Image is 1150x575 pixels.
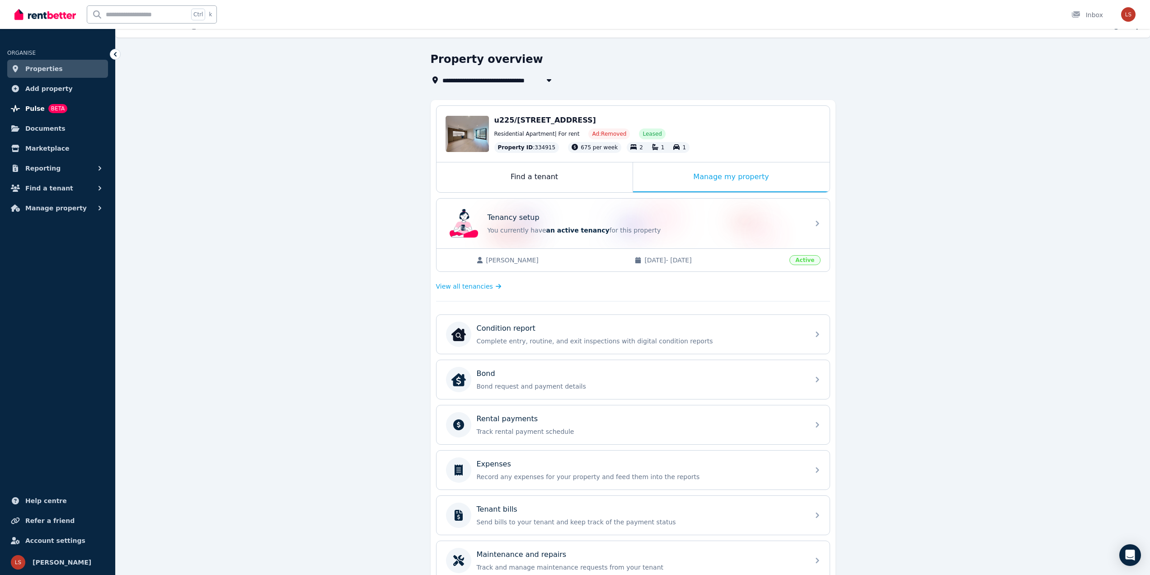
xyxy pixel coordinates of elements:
p: Record any expenses for your property and feed them into the reports [477,472,804,481]
div: Manage my property [633,162,830,192]
img: RentBetter [14,8,76,21]
span: Property ID [498,144,533,151]
a: Account settings [7,532,108,550]
span: [DATE] - [DATE] [644,256,784,265]
a: Rental paymentsTrack rental payment schedule [437,405,830,444]
span: 1 [682,144,686,151]
span: Documents [25,123,66,134]
a: Marketplace [7,139,108,157]
a: Tenant billsSend bills to your tenant and keep track of the payment status [437,496,830,535]
span: Help centre [25,495,67,506]
a: Add property [7,80,108,98]
div: : 334915 [494,142,559,153]
span: Account settings [25,535,85,546]
p: Track rental payment schedule [477,427,804,436]
button: Find a tenant [7,179,108,197]
p: Complete entry, routine, and exit inspections with digital condition reports [477,337,804,346]
a: Condition reportCondition reportComplete entry, routine, and exit inspections with digital condit... [437,315,830,354]
span: k [209,11,212,18]
span: Ctrl [191,9,205,20]
span: Add property [25,83,73,94]
button: Reporting [7,159,108,177]
a: Tenancy setupTenancy setupYou currently havean active tenancyfor this property [437,199,830,248]
button: Manage property [7,199,108,217]
div: Find a tenant [437,162,633,192]
img: Bond [451,372,466,387]
span: BETA [48,104,67,113]
span: 1 [661,144,665,151]
p: Maintenance and repairs [477,549,567,560]
p: Send bills to your tenant and keep track of the payment status [477,518,804,527]
a: BondBondBond request and payment details [437,360,830,399]
span: [PERSON_NAME] [33,557,91,568]
a: View all tenancies [436,282,502,291]
span: ORGANISE [7,50,36,56]
span: Manage property [25,203,87,214]
span: Refer a friend [25,515,75,526]
span: u225/[STREET_ADDRESS] [494,116,596,124]
a: Refer a friend [7,512,108,530]
span: [PERSON_NAME] [486,256,626,265]
p: Expenses [477,459,511,470]
span: 675 per week [581,144,618,151]
a: PulseBETA [7,100,108,118]
img: Luke Scanlon [11,555,25,570]
span: Find a tenant [25,183,73,194]
div: Open Intercom Messenger [1119,544,1141,566]
span: Residential Apartment | For rent [494,130,580,138]
p: Tenancy setup [488,212,540,223]
p: Tenant bills [477,504,517,515]
img: Tenancy setup [450,209,479,238]
span: Leased [643,130,662,138]
p: Track and manage maintenance requests from your tenant [477,563,804,572]
div: Inbox [1071,10,1103,19]
h1: Property overview [431,52,543,67]
span: an active tenancy [546,227,610,234]
span: 2 [639,144,643,151]
a: Properties [7,60,108,78]
a: Help centre [7,492,108,510]
p: You currently have for this property [488,226,804,235]
span: Pulse [25,103,45,114]
p: Bond request and payment details [477,382,804,391]
span: Ad: Removed [592,130,626,138]
img: Luke Scanlon [1121,7,1136,22]
p: Bond [477,368,495,379]
p: Condition report [477,323,535,334]
span: Properties [25,63,63,74]
a: ExpensesRecord any expenses for your property and feed them into the reports [437,451,830,489]
img: Condition report [451,327,466,342]
span: View all tenancies [436,282,493,291]
span: Active [789,255,820,265]
a: Documents [7,119,108,138]
p: Rental payments [477,413,538,424]
span: Reporting [25,163,61,174]
span: Marketplace [25,143,69,154]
